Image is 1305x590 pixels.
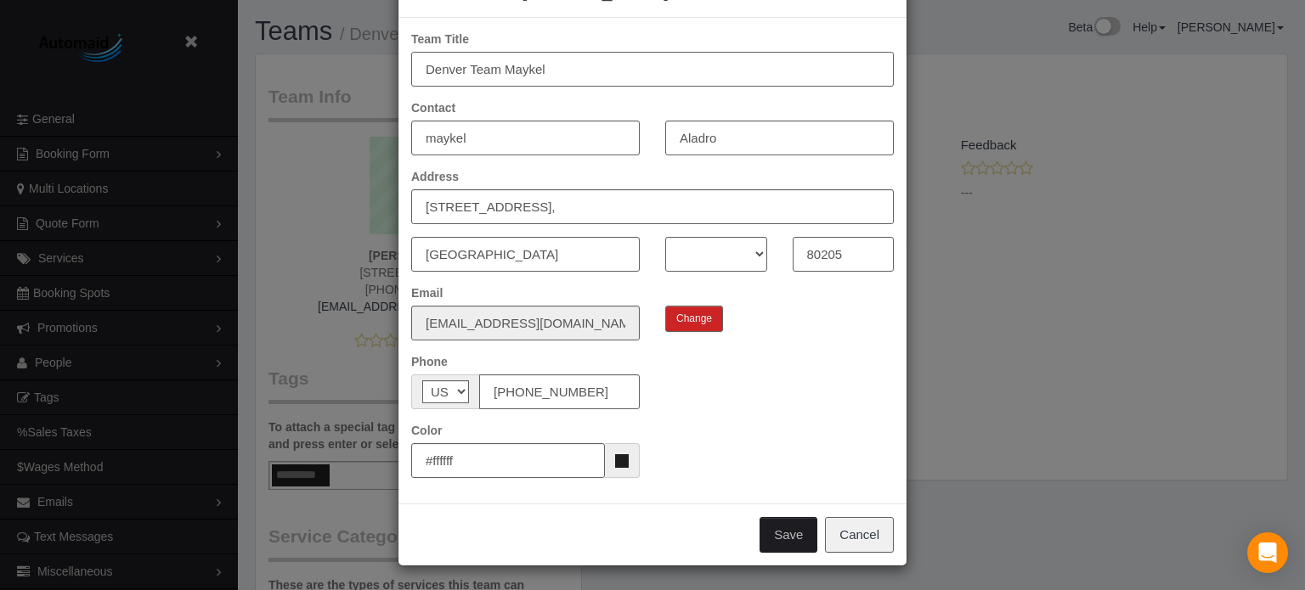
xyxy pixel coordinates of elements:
button: Cancel [825,517,894,553]
input: Phone [479,374,640,409]
input: Zip Code [793,237,895,272]
div: Open Intercom Messenger [1247,532,1288,573]
label: Email [411,284,443,301]
input: City [411,237,640,272]
label: Team Title [411,31,469,48]
input: First Name [411,121,640,155]
button: Save [760,517,817,553]
label: Contact [411,99,455,116]
button: Change [665,306,723,332]
label: Phone [411,353,448,370]
label: Address [411,168,459,185]
label: Color [411,422,443,439]
input: Last Name [665,121,894,155]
